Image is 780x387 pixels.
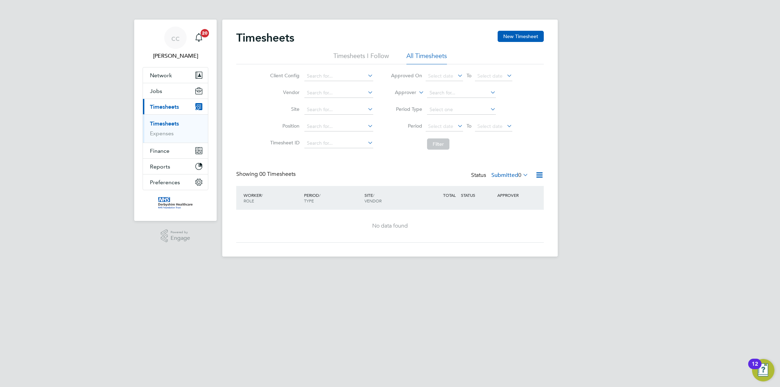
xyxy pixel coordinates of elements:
[406,52,447,64] li: All Timesheets
[302,189,363,207] div: PERIOD
[242,189,302,207] div: WORKER
[752,364,758,373] div: 12
[427,88,496,98] input: Search for...
[333,52,389,64] li: Timesheets I Follow
[391,123,422,129] label: Period
[385,89,416,96] label: Approver
[477,123,503,129] span: Select date
[150,103,179,110] span: Timesheets
[304,198,314,203] span: TYPE
[171,235,190,241] span: Engage
[143,174,208,190] button: Preferences
[428,73,453,79] span: Select date
[268,139,299,146] label: Timesheet ID
[150,148,169,154] span: Finance
[391,106,422,112] label: Period Type
[304,71,373,81] input: Search for...
[319,192,320,198] span: /
[243,222,537,230] div: No data found
[150,179,180,186] span: Preferences
[143,99,208,114] button: Timesheets
[143,52,208,60] span: claire cosgrove
[268,72,299,79] label: Client Config
[391,72,422,79] label: Approved On
[236,31,294,45] h2: Timesheets
[171,33,180,42] span: cc
[134,20,217,221] nav: Main navigation
[498,31,544,42] button: New Timesheet
[143,143,208,158] button: Finance
[150,120,179,127] a: Timesheets
[150,72,172,79] span: Network
[259,171,296,178] span: 00 Timesheets
[427,138,449,150] button: Filter
[143,114,208,143] div: Timesheets
[464,71,474,80] span: To
[143,83,208,99] button: Jobs
[268,106,299,112] label: Site
[244,198,254,203] span: ROLE
[518,172,521,179] span: 0
[363,189,423,207] div: SITE
[143,197,208,208] a: Go to home page
[150,88,162,94] span: Jobs
[427,105,496,115] input: Select one
[477,73,503,79] span: Select date
[161,229,190,243] a: Powered byEngage
[443,192,456,198] span: TOTAL
[201,29,209,37] span: 20
[192,27,206,49] a: 20
[158,197,193,208] img: derbyshire-nhs-logo-retina.png
[143,67,208,83] button: Network
[171,229,190,235] span: Powered by
[304,105,373,115] input: Search for...
[143,27,208,60] a: cc[PERSON_NAME]
[236,171,297,178] div: Showing
[459,189,496,201] div: STATUS
[428,123,453,129] span: Select date
[150,163,170,170] span: Reports
[471,171,530,180] div: Status
[268,123,299,129] label: Position
[304,138,373,148] input: Search for...
[364,198,382,203] span: VENDOR
[304,122,373,131] input: Search for...
[143,159,208,174] button: Reports
[150,130,174,137] a: Expenses
[491,172,528,179] label: Submitted
[268,89,299,95] label: Vendor
[261,192,263,198] span: /
[304,88,373,98] input: Search for...
[752,359,774,381] button: Open Resource Center, 12 new notifications
[373,192,374,198] span: /
[496,189,532,201] div: APPROVER
[464,121,474,130] span: To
